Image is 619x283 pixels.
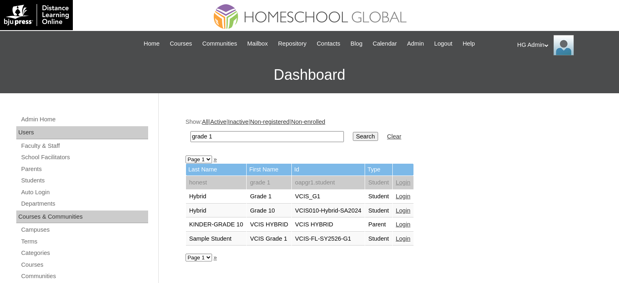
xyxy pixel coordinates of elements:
[228,118,249,125] a: Inactive
[463,39,475,48] span: Help
[396,221,411,228] a: Login
[553,35,574,55] img: HG Admin Visayas
[365,190,392,204] td: Student
[369,39,401,48] a: Calendar
[434,39,453,48] span: Logout
[144,39,160,48] span: Home
[387,133,401,140] a: Clear
[214,254,217,261] a: »
[247,164,291,176] td: First Name
[243,39,272,48] a: Mailbox
[20,187,148,197] a: Auto Login
[396,193,411,200] a: Login
[214,156,217,162] a: »
[20,164,148,174] a: Parents
[198,39,241,48] a: Communities
[459,39,479,48] a: Help
[365,218,392,232] td: Parent
[292,190,365,204] td: VCIS_G1
[365,204,392,218] td: Student
[20,199,148,209] a: Departments
[247,232,291,246] td: VCIS Grade 1
[247,176,291,190] td: grade 1
[166,39,196,48] a: Courses
[186,218,247,232] td: KINDER-GRADE 10
[365,232,392,246] td: Student
[20,152,148,162] a: School Facilitators
[20,271,148,281] a: Communities
[292,164,365,176] td: Id
[517,35,611,55] div: HG Admin
[20,225,148,235] a: Campuses
[186,164,247,176] td: Last Name
[202,39,237,48] span: Communities
[170,39,192,48] span: Courses
[186,190,247,204] td: Hybrid
[292,176,365,190] td: oapgr1.student
[291,118,325,125] a: Non-enrolled
[20,114,148,125] a: Admin Home
[396,235,411,242] a: Login
[20,260,148,270] a: Courses
[20,141,148,151] a: Faculty & Staff
[140,39,164,48] a: Home
[210,118,226,125] a: Active
[353,132,378,141] input: Search
[247,218,291,232] td: VCIS HYBRID
[20,237,148,247] a: Terms
[20,176,148,186] a: Students
[274,39,311,48] a: Repository
[350,39,362,48] span: Blog
[430,39,457,48] a: Logout
[247,190,291,204] td: Grade 1
[16,126,148,139] div: Users
[247,39,268,48] span: Mailbox
[407,39,424,48] span: Admin
[186,204,247,218] td: Hybrid
[292,232,365,246] td: VCIS-FL-SY2526-G1
[365,176,392,190] td: Student
[396,179,411,186] a: Login
[396,207,411,214] a: Login
[186,118,588,147] div: Show: | | | |
[292,204,365,218] td: VCIS010-Hybrid-SA2024
[247,204,291,218] td: Grade 10
[20,248,148,258] a: Categories
[313,39,344,48] a: Contacts
[278,39,306,48] span: Repository
[317,39,340,48] span: Contacts
[403,39,428,48] a: Admin
[250,118,290,125] a: Non-registered
[292,218,365,232] td: VCIS HYBRID
[186,176,247,190] td: honest
[186,232,247,246] td: Sample Student
[365,164,392,176] td: Type
[16,211,148,224] div: Courses & Communities
[4,57,615,93] h3: Dashboard
[346,39,366,48] a: Blog
[190,131,344,142] input: Search
[202,118,208,125] a: All
[4,4,69,26] img: logo-white.png
[373,39,397,48] span: Calendar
